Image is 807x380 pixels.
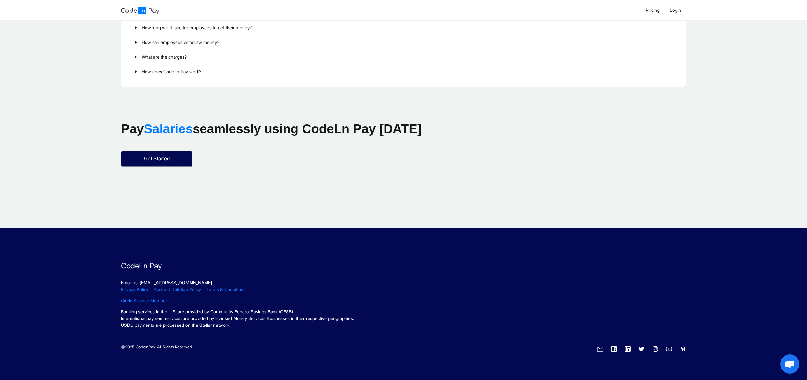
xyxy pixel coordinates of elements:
span: Login [670,7,681,13]
span: Get Started [144,155,170,163]
p: CodeLn Pay [121,260,686,272]
span: instagram [652,346,658,352]
span: Pricing [646,7,660,13]
a: medium [680,345,686,353]
a: Privacy Policy [121,287,148,292]
a: twitter [639,345,645,353]
a: instagram [652,345,658,353]
span: twitter [639,346,645,352]
a: Account Deletion Policy [154,287,201,292]
span: What are the charges? [142,54,673,61]
span: copyright [121,345,125,349]
a: linkedin [625,345,631,353]
span: mail [597,346,603,352]
img: logo [121,7,159,14]
a: Terms & Conditions [206,287,246,292]
span: How can employees withdraw money? [142,39,673,46]
span: medium [680,346,686,352]
a: Circle Alliance Member [121,298,167,303]
a: facebook [611,345,617,353]
span: How does CodeLn Pay work? [142,68,673,75]
span: How long will it take for employees to get their money? [142,24,673,31]
span: linkedin [625,346,631,352]
span: caret-right [134,55,138,59]
a: Open chat [780,354,799,374]
button: Get Started [121,151,192,166]
p: Pay seamlessly using CodeLn Pay [DATE] [121,119,686,138]
p: 2025 CodelnPay. All Rights Reserved. [121,344,193,350]
span: Salaries [144,122,193,136]
a: Email us. [EMAIL_ADDRESS][DOMAIN_NAME] [121,280,212,285]
a: mail [597,345,603,353]
span: caret-right [134,70,138,74]
span: youtube [666,346,672,352]
a: youtube [666,345,672,353]
span: caret-right [134,40,138,44]
span: facebook [611,346,617,352]
span: caret-right [134,26,138,30]
span: Banking services in the U.S. are provided by Community Federal Savings Bank (CFSB). International... [121,309,354,328]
